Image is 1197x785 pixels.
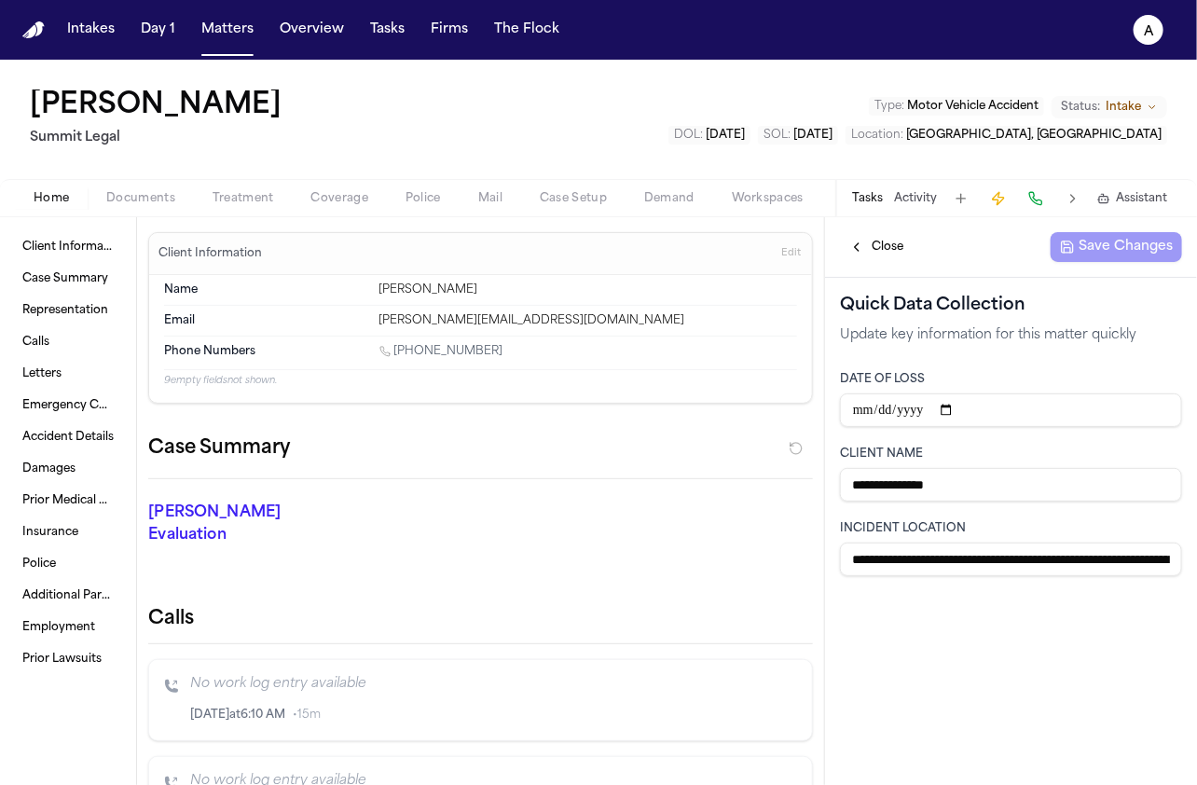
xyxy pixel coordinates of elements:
[133,13,183,47] button: Day 1
[272,13,351,47] button: Overview
[948,186,974,212] button: Add Task
[840,326,1182,345] p: Update key information for this matter quickly
[22,21,45,39] a: Home
[1023,186,1049,212] button: Make a Call
[869,97,1044,116] button: Edit Type: Motor Vehicle Accident
[15,581,121,611] a: Additional Parties
[674,130,703,141] span: DOL :
[379,282,797,297] div: [PERSON_NAME]
[15,517,121,547] a: Insurance
[840,374,925,385] label: Date of Loss
[15,232,121,262] a: Client Information
[644,191,695,206] span: Demand
[907,101,1039,112] span: Motor Vehicle Accident
[164,282,367,297] dt: Name
[190,708,285,723] span: [DATE] at 6:10 AM
[15,359,121,389] a: Letters
[15,549,121,579] a: Police
[15,327,121,357] a: Calls
[34,191,69,206] span: Home
[874,101,904,112] span: Type :
[293,708,321,723] span: • 15m
[706,130,745,141] span: [DATE]
[852,191,883,206] button: Tasks
[148,502,355,546] p: [PERSON_NAME] Evaluation
[30,90,282,123] h1: [PERSON_NAME]
[148,606,813,632] h2: Calls
[164,313,367,328] dt: Email
[106,191,175,206] span: Documents
[30,127,289,149] h2: Summit Legal
[1106,100,1141,115] span: Intake
[540,191,607,206] span: Case Setup
[1116,191,1167,206] span: Assistant
[668,126,750,145] button: Edit DOL: 2023-03-12
[15,454,121,484] a: Damages
[148,434,290,463] h2: Case Summary
[793,130,832,141] span: [DATE]
[487,13,567,47] button: The Flock
[846,126,1167,145] button: Edit Location: Lakewood, CO
[15,613,121,642] a: Employment
[379,344,503,359] a: Call 1 (720) 345-1267
[478,191,502,206] span: Mail
[758,126,838,145] button: Edit SOL: 2026-03-12
[190,675,797,694] p: No work log entry available
[764,130,791,141] span: SOL :
[311,191,368,206] span: Coverage
[781,247,801,260] span: Edit
[60,13,122,47] button: Intakes
[840,293,1182,319] h2: Quick Data Collection
[840,240,913,255] button: Close
[894,191,937,206] button: Activity
[15,296,121,325] a: Representation
[15,644,121,674] a: Prior Lawsuits
[776,239,806,269] button: Edit
[213,191,274,206] span: Treatment
[1097,191,1167,206] button: Assistant
[985,186,1011,212] button: Create Immediate Task
[906,130,1162,141] span: [GEOGRAPHIC_DATA], [GEOGRAPHIC_DATA]
[851,130,903,141] span: Location :
[363,13,412,47] button: Tasks
[15,391,121,420] a: Emergency Contact
[22,21,45,39] img: Finch Logo
[155,246,266,261] h3: Client Information
[840,523,966,534] label: Incident Location
[732,191,804,206] span: Workspaces
[15,264,121,294] a: Case Summary
[406,191,441,206] span: Police
[194,13,261,47] button: Matters
[1052,96,1167,118] button: Change status from Intake
[30,90,282,123] button: Edit matter name
[15,422,121,452] a: Accident Details
[872,240,903,255] span: Close
[164,344,255,359] span: Phone Numbers
[15,486,121,516] a: Prior Medical History
[164,374,797,388] p: 9 empty fields not shown.
[840,448,923,460] label: Client Name
[1061,100,1100,115] span: Status:
[423,13,475,47] button: Firms
[379,313,797,328] div: [PERSON_NAME][EMAIL_ADDRESS][DOMAIN_NAME]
